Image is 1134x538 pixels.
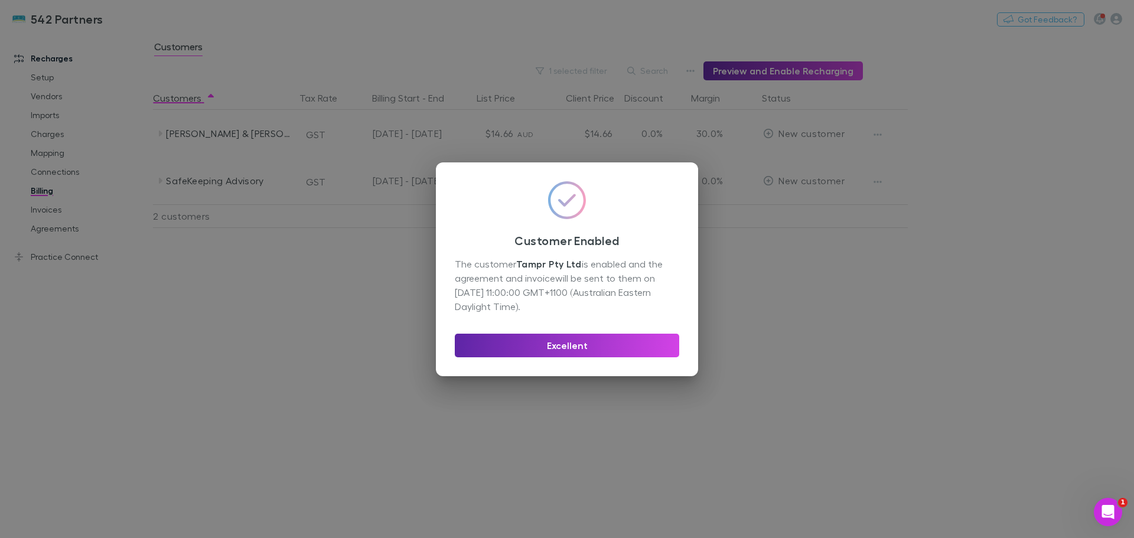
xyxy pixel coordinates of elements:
[548,181,586,219] img: GradientCheckmarkIcon.svg
[455,257,679,314] div: The customer is enabled and the agreement and invoice will be sent to them on [DATE] 11:00:00 GMT...
[455,233,679,247] h3: Customer Enabled
[1118,498,1128,507] span: 1
[1094,498,1122,526] iframe: Intercom live chat
[516,258,582,270] strong: Tampr Pty Ltd
[455,334,679,357] button: Excellent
